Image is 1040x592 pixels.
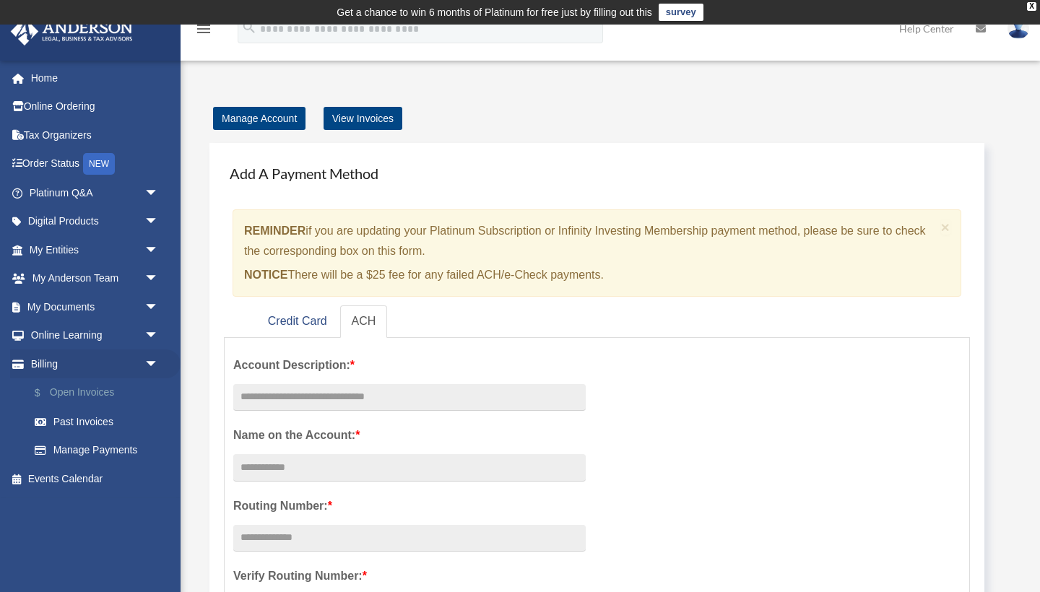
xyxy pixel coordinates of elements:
a: Online Ordering [10,92,181,121]
button: Close [941,219,950,235]
div: NEW [83,153,115,175]
span: arrow_drop_down [144,349,173,379]
img: User Pic [1007,18,1029,39]
a: My Entitiesarrow_drop_down [10,235,181,264]
span: × [941,219,950,235]
a: Digital Productsarrow_drop_down [10,207,181,236]
a: Billingarrow_drop_down [10,349,181,378]
a: My Anderson Teamarrow_drop_down [10,264,181,293]
a: survey [659,4,703,21]
a: Tax Organizers [10,121,181,149]
i: search [241,19,257,35]
a: Manage Payments [20,436,173,465]
span: arrow_drop_down [144,207,173,237]
span: arrow_drop_down [144,264,173,294]
label: Name on the Account: [233,425,586,445]
label: Verify Routing Number: [233,566,586,586]
strong: NOTICE [244,269,287,281]
a: Platinum Q&Aarrow_drop_down [10,178,181,207]
span: arrow_drop_down [144,292,173,322]
span: arrow_drop_down [144,321,173,351]
a: Credit Card [256,305,339,338]
span: arrow_drop_down [144,178,173,208]
div: if you are updating your Platinum Subscription or Infinity Investing Membership payment method, p... [233,209,961,297]
a: Manage Account [213,107,305,130]
a: My Documentsarrow_drop_down [10,292,181,321]
a: View Invoices [324,107,402,130]
a: Events Calendar [10,464,181,493]
a: ACH [340,305,388,338]
span: arrow_drop_down [144,235,173,265]
a: Online Learningarrow_drop_down [10,321,181,350]
img: Anderson Advisors Platinum Portal [6,17,137,45]
label: Routing Number: [233,496,586,516]
label: Account Description: [233,355,586,375]
span: $ [43,384,50,402]
a: Order StatusNEW [10,149,181,179]
a: Past Invoices [20,407,181,436]
strong: REMINDER [244,225,305,237]
div: Get a chance to win 6 months of Platinum for free just by filling out this [337,4,652,21]
a: menu [195,25,212,38]
i: menu [195,20,212,38]
a: Home [10,64,181,92]
div: close [1027,2,1036,11]
a: $Open Invoices [20,378,181,408]
p: There will be a $25 fee for any failed ACH/e-Check payments. [244,265,935,285]
h4: Add A Payment Method [224,157,970,189]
